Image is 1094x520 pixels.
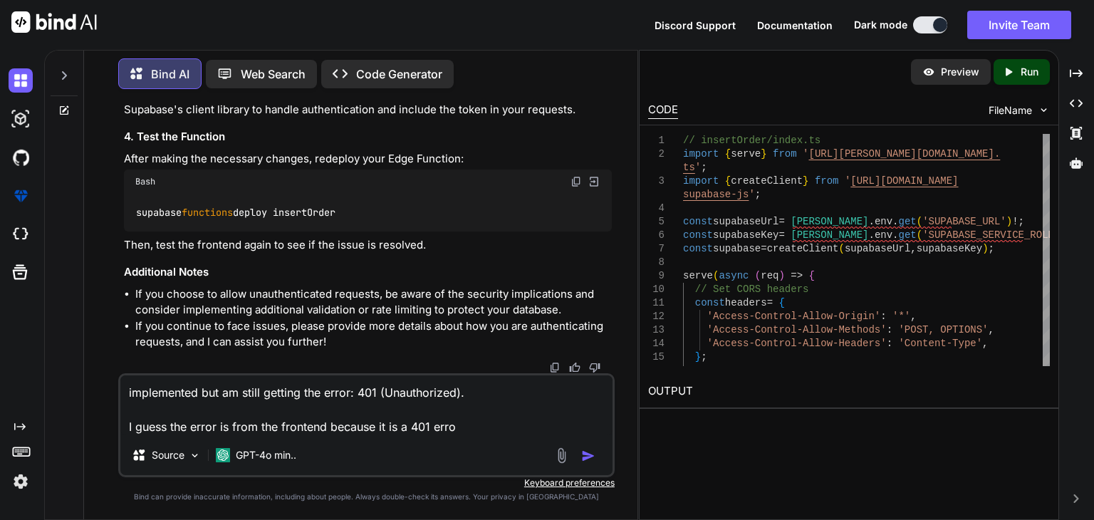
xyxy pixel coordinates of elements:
span: const [683,229,713,241]
span: , [989,324,994,336]
img: copy [549,362,561,373]
div: 12 [648,310,665,323]
span: } [761,148,766,160]
span: } [695,351,701,363]
p: Run [1021,65,1038,79]
span: . [869,229,875,241]
span: import [683,175,719,187]
span: { [779,297,785,308]
span: , [982,338,988,349]
span: env [875,229,892,241]
div: 11 [648,296,665,310]
span: serve [683,270,713,281]
div: 2 [648,147,665,161]
span: supabaseUrl [713,216,778,227]
span: get [899,216,917,227]
button: Invite Team [967,11,1071,39]
span: ; [701,162,707,173]
span: 'Access-Control-Allow-Methods' [707,324,887,336]
span: from [773,148,797,160]
div: 15 [648,350,665,364]
span: { [725,148,731,160]
span: supabase [713,243,761,254]
span: : [887,324,892,336]
button: Documentation [757,18,833,33]
img: chevron down [1038,104,1050,116]
img: cloudideIcon [9,222,33,246]
span: 'SUPABASE_URL' [922,216,1006,227]
span: = [779,216,785,227]
img: settings [9,469,33,494]
span: 'Access-Control-Allow-Origin' [707,311,881,322]
span: { [809,270,815,281]
span: ' [749,189,755,200]
span: , [910,243,916,254]
img: GPT-4o mini [216,448,230,462]
span: const [683,243,713,254]
span: async [719,270,749,281]
span: createClient [731,175,803,187]
span: 'Content-Type' [899,338,983,349]
img: Bind AI [11,11,97,33]
span: ; [701,351,707,363]
span: 'POST, OPTIONS' [899,324,989,336]
span: ts [683,162,695,173]
img: darkChat [9,68,33,93]
span: . [892,216,898,227]
img: dislike [589,362,600,373]
span: functions [182,206,233,219]
span: // insertOrder/index.ts [683,135,820,146]
span: , [910,311,916,322]
h3: Additional Notes [124,264,612,281]
span: req [761,270,778,281]
p: Source [152,448,184,462]
span: supabaseUrl [845,243,910,254]
div: 5 [648,215,665,229]
span: ( [917,216,922,227]
p: Bind AI [151,66,189,83]
span: FileName [989,103,1032,118]
span: : [880,311,886,322]
img: darkAi-studio [9,107,33,131]
img: attachment [553,447,570,464]
li: If you choose to allow unauthenticated requests, be aware of the security implications and consid... [135,286,612,318]
span: [URL][DOMAIN_NAME] [850,175,958,187]
span: const [683,216,713,227]
div: 6 [648,229,665,242]
span: supabaseKey [917,243,982,254]
span: supabase-js [683,189,749,200]
img: githubDark [9,145,33,170]
span: env [875,216,892,227]
div: 8 [648,256,665,269]
span: ( [917,229,922,241]
div: 4 [648,202,665,215]
p: Keyboard preferences [118,477,615,489]
p: After making the necessary changes, redeploy your Edge Function: [124,151,612,167]
span: ( [713,270,719,281]
span: from [815,175,839,187]
span: get [899,229,917,241]
span: ' [695,162,701,173]
img: like [569,362,580,373]
span: ( [755,270,761,281]
div: 14 [648,337,665,350]
li: If you continue to face issues, please provide more details about how you are authenticating requ... [135,318,612,350]
span: ' [803,148,808,160]
p: Code Generator [356,66,442,83]
img: icon [581,449,595,463]
span: [PERSON_NAME] [791,216,868,227]
span: : [887,338,892,349]
img: Pick Models [189,449,201,462]
div: 16 [648,364,665,378]
div: 3 [648,175,665,188]
h3: 4. Test the Function [124,129,612,145]
textarea: implemented but am still getting the error: 401 (Unauthorized). I guess the error is from the fro... [120,375,613,435]
span: . [892,229,898,241]
span: supabaseKey [713,229,778,241]
span: ) [779,270,785,281]
span: { [725,175,731,187]
p: Web Search [241,66,306,83]
p: GPT-4o min.. [236,448,296,462]
span: = [761,243,766,254]
span: 'Access-Control-Allow-Headers' [707,338,887,349]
